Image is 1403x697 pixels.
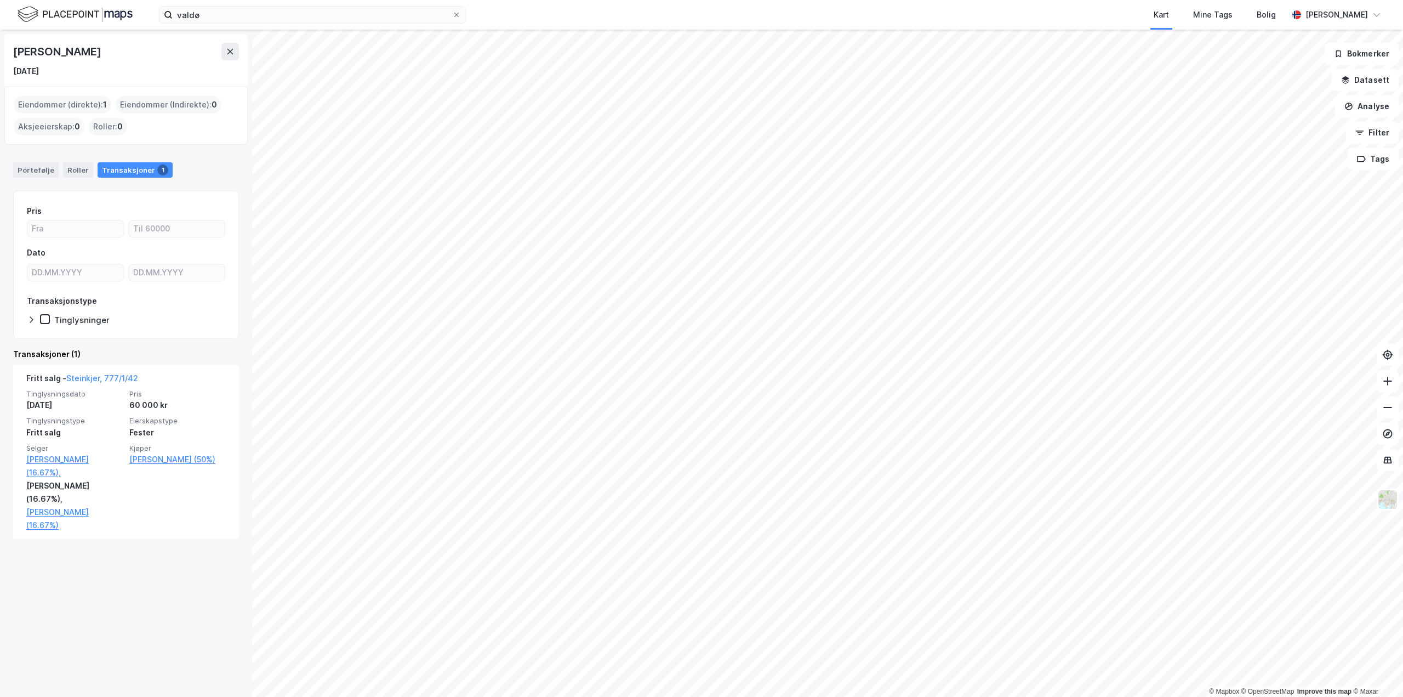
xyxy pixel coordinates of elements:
[13,348,239,361] div: Transaksjoner (1)
[26,399,123,412] div: [DATE]
[1154,8,1169,21] div: Kart
[27,246,45,259] div: Dato
[1335,95,1399,117] button: Analyse
[1325,43,1399,65] button: Bokmerker
[89,118,127,135] div: Roller :
[129,389,226,399] span: Pris
[103,98,107,111] span: 1
[14,118,84,135] div: Aksjeeierskap :
[26,506,123,532] a: [PERSON_NAME] (16.67%)
[1332,69,1399,91] button: Datasett
[13,162,59,178] div: Portefølje
[26,453,123,479] a: [PERSON_NAME] (16.67%),
[129,444,226,453] span: Kjøper
[1348,644,1403,697] div: Kontrollprogram for chat
[1209,688,1239,695] a: Mapbox
[1348,644,1403,697] iframe: Chat Widget
[129,399,226,412] div: 60 000 kr
[26,389,123,399] span: Tinglysningsdato
[75,120,80,133] span: 0
[26,426,123,439] div: Fritt salg
[66,373,138,383] a: Steinkjer, 777/1/42
[1348,148,1399,170] button: Tags
[26,416,123,426] span: Tinglysningstype
[116,96,221,114] div: Eiendommer (Indirekte) :
[157,165,168,175] div: 1
[1241,688,1294,695] a: OpenStreetMap
[117,120,123,133] span: 0
[14,96,111,114] div: Eiendommer (direkte) :
[27,294,97,308] div: Transaksjonstype
[129,453,226,466] a: [PERSON_NAME] (50%)
[13,65,39,78] div: [DATE]
[129,220,225,237] input: Til 60000
[129,416,226,426] span: Eierskapstype
[26,444,123,453] span: Selger
[98,162,173,178] div: Transaksjoner
[173,7,452,23] input: Søk på adresse, matrikkel, gårdeiere, leietakere eller personer
[212,98,217,111] span: 0
[1193,8,1233,21] div: Mine Tags
[54,315,110,325] div: Tinglysninger
[1257,8,1276,21] div: Bolig
[1346,122,1399,144] button: Filter
[129,426,226,439] div: Fester
[26,372,138,389] div: Fritt salg -
[1297,688,1351,695] a: Improve this map
[27,220,123,237] input: Fra
[63,162,93,178] div: Roller
[13,43,103,60] div: [PERSON_NAME]
[1305,8,1368,21] div: [PERSON_NAME]
[27,264,123,281] input: DD.MM.YYYY
[18,5,133,24] img: logo.f888ab2527a4732fd821a326f86c7f29.svg
[27,205,42,218] div: Pris
[1377,489,1398,510] img: Z
[129,264,225,281] input: DD.MM.YYYY
[26,479,123,506] div: [PERSON_NAME] (16.67%),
